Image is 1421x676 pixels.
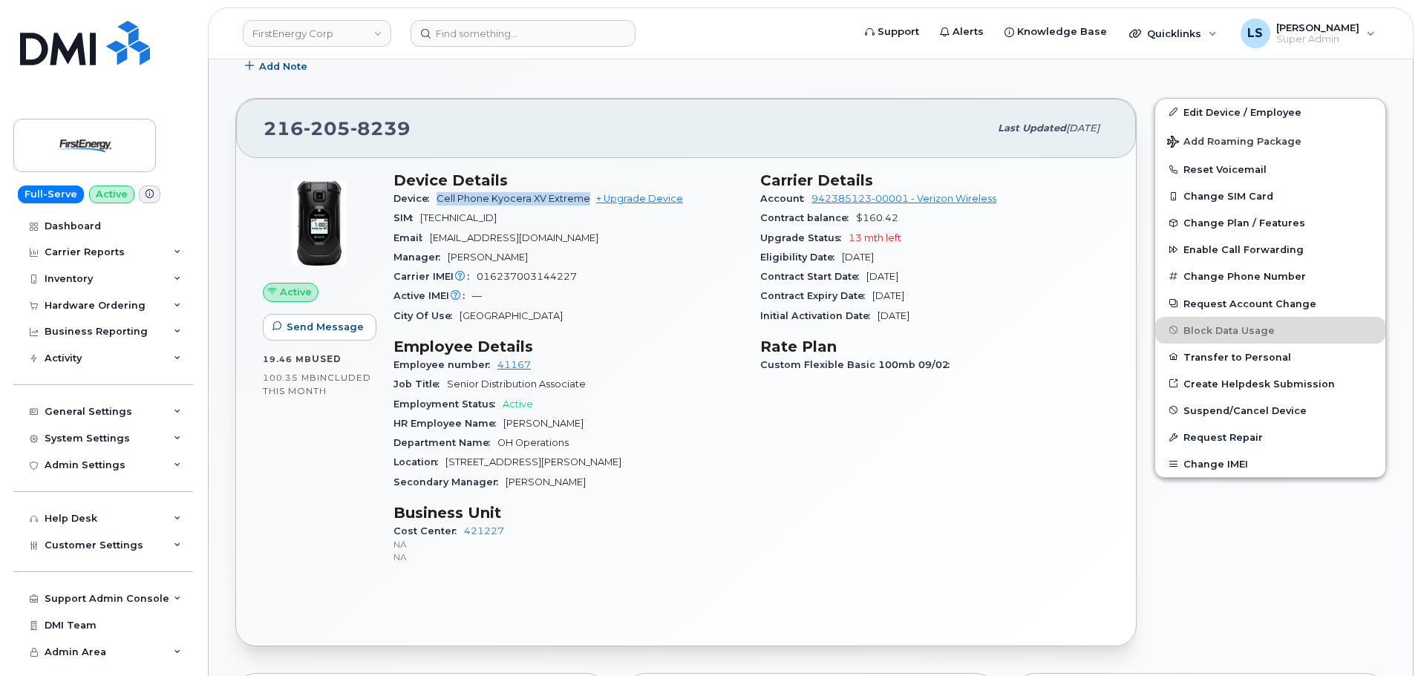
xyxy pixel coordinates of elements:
a: + Upgrade Device [596,193,683,204]
span: [TECHNICAL_ID] [420,212,497,223]
a: Alerts [930,17,994,47]
span: Active [503,398,533,410]
span: Eligibility Date [760,252,842,263]
a: 942385123-00001 - Verizon Wireless [811,193,996,204]
a: 41167 [497,359,531,370]
a: 421227 [464,525,504,536]
p: NA [393,551,742,563]
h3: Business Unit [393,504,742,522]
span: [DATE] [866,271,898,282]
span: SIM [393,212,420,223]
div: Luke Schroeder [1230,19,1385,48]
button: Block Data Usage [1155,317,1385,344]
span: OH Operations [497,437,569,448]
span: Super Admin [1276,33,1359,45]
span: Add Note [259,59,307,73]
h3: Rate Plan [760,338,1109,355]
h3: Carrier Details [760,171,1109,189]
span: Initial Activation Date [760,310,878,321]
span: Email [393,232,430,243]
span: 13 mth left [849,232,901,243]
span: 19.46 MB [263,354,312,364]
span: Location [393,456,445,467]
span: Suspend/Cancel Device [1183,404,1307,416]
span: [DATE] [1066,122,1100,134]
span: [DATE] [872,290,904,301]
button: Send Message [263,314,376,341]
button: Change SIM Card [1155,183,1385,209]
span: [DATE] [878,310,909,321]
span: [PERSON_NAME] [503,418,584,429]
span: Custom Flexible Basic 100mb 09/02 [760,359,957,370]
div: Quicklinks [1119,19,1227,48]
span: Department Name [393,437,497,448]
span: Quicklinks [1147,27,1201,39]
span: Change Plan / Features [1183,217,1305,229]
p: NA [393,538,742,551]
span: $160.42 [856,212,898,223]
button: Reset Voicemail [1155,156,1385,183]
span: Knowledge Base [1017,24,1107,39]
img: image20231002-3703462-txx3km.jpeg [275,179,364,268]
a: Knowledge Base [994,17,1117,47]
span: [EMAIL_ADDRESS][DOMAIN_NAME] [430,232,598,243]
span: Cell Phone Kyocera XV Extreme [437,193,590,204]
span: [DATE] [842,252,874,263]
span: City Of Use [393,310,460,321]
button: Add Note [235,53,320,80]
span: Cost Center [393,525,464,536]
span: Last updated [998,122,1066,134]
span: [STREET_ADDRESS][PERSON_NAME] [445,456,621,467]
span: Account [760,193,811,204]
span: Active [280,285,312,299]
a: FirstEnergy Corp [243,20,391,47]
a: Create Helpdesk Submission [1155,370,1385,397]
span: Contract Expiry Date [760,290,872,301]
span: Support [878,24,919,39]
span: 8239 [350,117,411,140]
input: Find something... [411,20,636,47]
span: HR Employee Name [393,418,503,429]
button: Change Plan / Features [1155,209,1385,236]
span: Carrier IMEI [393,271,477,282]
span: [PERSON_NAME] [448,252,528,263]
span: Job Title [393,378,447,390]
span: Employee number [393,359,497,370]
span: 205 [304,117,350,140]
span: 016237003144227 [477,271,577,282]
span: [PERSON_NAME] [1276,22,1359,33]
button: Change IMEI [1155,450,1385,477]
span: Enable Call Forwarding [1183,244,1304,255]
a: Support [855,17,930,47]
span: 216 [264,117,411,140]
span: [GEOGRAPHIC_DATA] [460,310,563,321]
span: Active IMEI [393,290,472,301]
span: Manager [393,252,448,263]
span: Employment Status [393,398,503,410]
span: Secondary Manager [393,476,506,488]
span: LS [1247,24,1263,42]
iframe: Messenger Launcher [1356,611,1410,665]
button: Transfer to Personal [1155,344,1385,370]
span: [PERSON_NAME] [506,476,586,488]
h3: Employee Details [393,338,742,355]
a: Edit Device / Employee [1155,99,1385,125]
span: Contract Start Date [760,271,866,282]
button: Request Account Change [1155,290,1385,317]
button: Request Repair [1155,424,1385,450]
span: 100.35 MB [263,373,317,383]
span: Device [393,193,437,204]
span: Send Message [287,320,364,334]
span: Senior Distribution Associate [447,378,586,390]
span: included this month [263,372,371,396]
button: Change Phone Number [1155,263,1385,289]
button: Suspend/Cancel Device [1155,397,1385,424]
span: — [472,290,482,301]
button: Add Roaming Package [1155,125,1385,156]
button: Enable Call Forwarding [1155,236,1385,263]
h3: Device Details [393,171,742,189]
span: Upgrade Status [760,232,849,243]
span: Add Roaming Package [1167,136,1301,150]
span: used [312,353,342,364]
span: Alerts [953,24,984,39]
